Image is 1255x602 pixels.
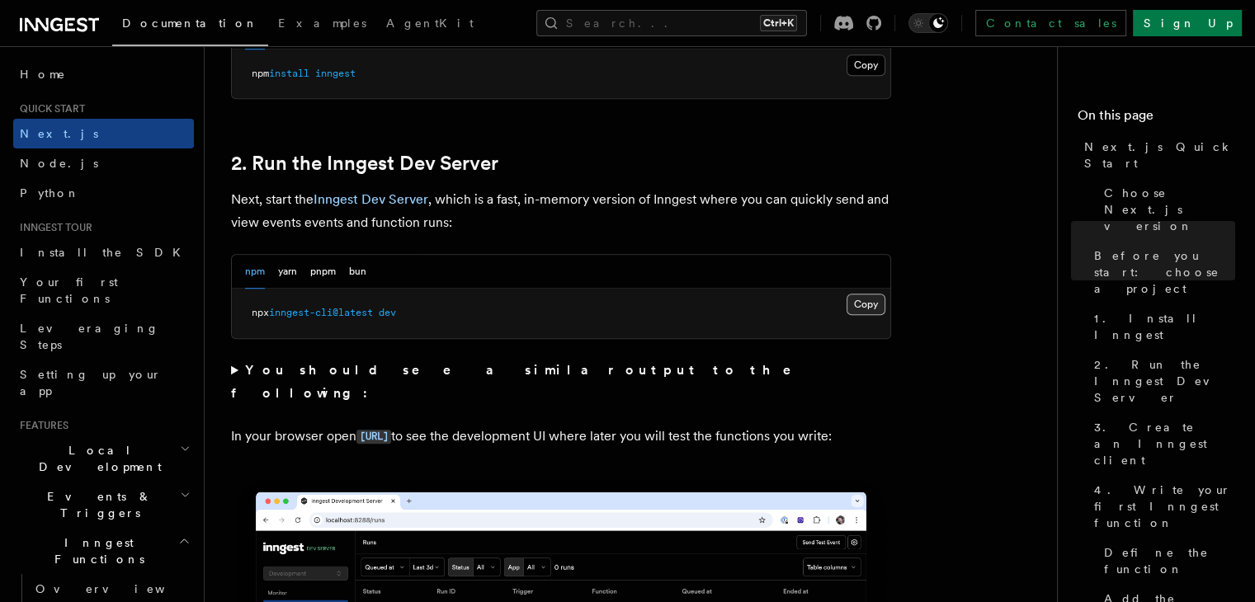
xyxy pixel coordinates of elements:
[975,10,1126,36] a: Contact sales
[379,307,396,318] span: dev
[847,54,885,76] button: Copy
[1088,241,1235,303] a: Before you start: choose a project
[356,428,391,444] a: [URL]
[13,102,85,115] span: Quick start
[231,362,814,401] strong: You should see a similar output to the following:
[13,267,194,313] a: Your first Functions
[278,255,297,289] button: yarn
[847,294,885,315] button: Copy
[269,307,373,318] span: inngest-cli@latest
[314,191,428,207] a: Inngest Dev Server
[269,68,309,79] span: install
[908,13,948,33] button: Toggle dark mode
[20,66,66,82] span: Home
[13,442,180,475] span: Local Development
[231,359,891,405] summary: You should see a similar output to the following:
[13,238,194,267] a: Install the SDK
[1078,132,1235,178] a: Next.js Quick Start
[1097,178,1235,241] a: Choose Next.js version
[13,419,68,432] span: Features
[13,534,178,567] span: Inngest Functions
[13,528,194,574] button: Inngest Functions
[1104,544,1235,577] span: Define the function
[13,221,92,234] span: Inngest tour
[1094,247,1235,297] span: Before you start: choose a project
[1133,10,1242,36] a: Sign Up
[20,186,80,200] span: Python
[356,430,391,444] code: [URL]
[1094,356,1235,406] span: 2. Run the Inngest Dev Server
[231,425,891,449] p: In your browser open to see the development UI where later you will test the functions you write:
[20,368,162,397] span: Setting up your app
[349,255,366,289] button: bun
[1094,419,1235,468] span: 3. Create an Inngest client
[1078,106,1235,132] h4: On this page
[386,16,474,30] span: AgentKit
[1094,482,1235,531] span: 4. Write your first Inngest function
[20,157,98,170] span: Node.js
[1088,350,1235,412] a: 2. Run the Inngest Dev Server
[20,322,159,351] span: Leveraging Steps
[1094,310,1235,343] span: 1. Install Inngest
[112,5,268,46] a: Documentation
[20,127,98,140] span: Next.js
[13,435,194,482] button: Local Development
[760,15,797,31] kbd: Ctrl+K
[1104,185,1235,234] span: Choose Next.js version
[13,313,194,360] a: Leveraging Steps
[13,119,194,148] a: Next.js
[231,152,498,175] a: 2. Run the Inngest Dev Server
[122,16,258,30] span: Documentation
[231,188,891,234] p: Next, start the , which is a fast, in-memory version of Inngest where you can quickly send and vi...
[13,488,180,521] span: Events & Triggers
[252,307,269,318] span: npx
[1084,139,1235,172] span: Next.js Quick Start
[245,255,265,289] button: npm
[252,68,269,79] span: npm
[13,148,194,178] a: Node.js
[35,582,205,595] span: Overview
[1097,538,1235,584] a: Define the function
[13,482,194,528] button: Events & Triggers
[1088,303,1235,350] a: 1. Install Inngest
[13,178,194,208] a: Python
[268,5,376,45] a: Examples
[376,5,484,45] a: AgentKit
[13,360,194,406] a: Setting up your app
[20,246,191,259] span: Install the SDK
[278,16,366,30] span: Examples
[310,255,336,289] button: pnpm
[1088,475,1235,538] a: 4. Write your first Inngest function
[13,59,194,89] a: Home
[1088,412,1235,475] a: 3. Create an Inngest client
[536,10,807,36] button: Search...Ctrl+K
[315,68,356,79] span: inngest
[20,275,118,305] span: Your first Functions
